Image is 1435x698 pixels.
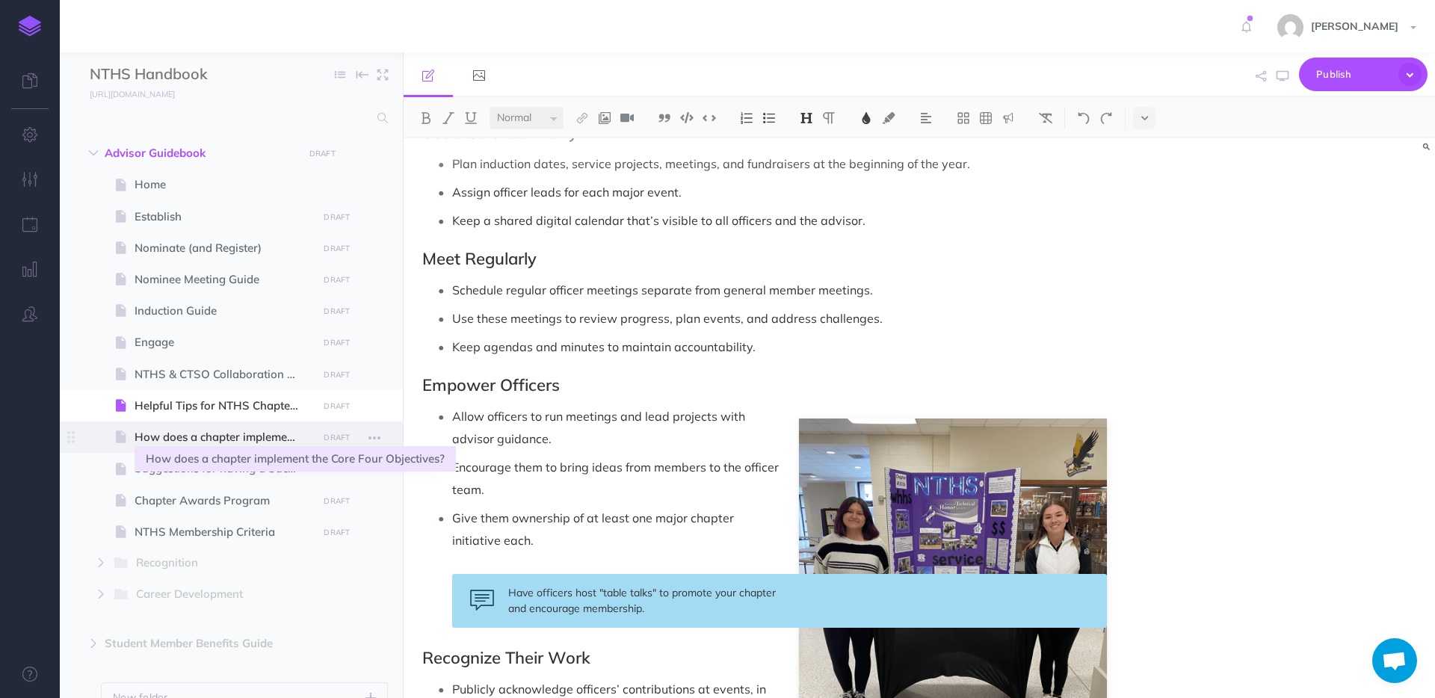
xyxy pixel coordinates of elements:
[598,112,611,124] img: Add image button
[135,239,313,257] span: Nominate (and Register)
[135,397,313,415] span: Helpful Tips for NTHS Chapter Officers
[452,282,873,297] span: Schedule regular officer meetings separate from general member meetings.
[822,112,836,124] img: Paragraph button
[680,112,694,123] img: Code block button
[135,365,313,383] span: NTHS & CTSO Collaboration Guide
[800,112,813,124] img: Headings dropdown button
[318,271,356,288] button: DRAFT
[318,303,356,320] button: DRAFT
[60,86,190,101] a: [URL][DOMAIN_NAME]
[90,89,175,99] small: [URL][DOMAIN_NAME]
[318,398,356,415] button: DRAFT
[422,374,560,395] span: Empower Officers
[135,428,313,446] span: How does a chapter implement the Core Four Objectives?
[135,208,313,226] span: Establish
[324,244,350,253] small: DRAFT
[508,586,779,615] span: Have officers host "table talks" to promote your chapter and encourage membership.
[703,112,716,123] img: Inline code button
[324,433,350,442] small: DRAFT
[762,112,776,124] img: Unordered list button
[135,302,313,320] span: Induction Guide
[135,176,313,194] span: Home
[1372,638,1417,683] a: Open chat
[324,401,350,411] small: DRAFT
[452,213,865,228] span: Keep a shared digital calendar that’s visible to all officers and the advisor.
[90,64,265,86] input: Documentation Name
[318,429,356,446] button: DRAFT
[452,185,682,200] span: Assign officer leads for each major event.
[324,496,350,506] small: DRAFT
[135,333,313,351] span: Engage
[1099,112,1113,124] img: Redo
[882,112,895,124] img: Text background color button
[452,460,782,497] span: Encourage them to bring ideas from members to the officer team.
[419,112,433,124] img: Bold button
[90,105,368,132] input: Search
[324,212,350,222] small: DRAFT
[464,112,478,124] img: Underline button
[135,492,313,510] span: Chapter Awards Program
[442,112,455,124] img: Italic button
[860,112,873,124] img: Text color button
[318,334,356,351] button: DRAFT
[135,460,313,478] span: Suggestions for having a Successful Chapter
[740,112,753,124] img: Ordered list button
[135,523,313,541] span: NTHS Membership Criteria
[19,16,41,37] img: logo-mark.svg
[318,209,356,226] button: DRAFT
[422,248,537,269] span: Meet Regularly
[1316,63,1391,86] span: Publish
[452,339,756,354] span: Keep agendas and minutes to maintain accountability.
[309,149,336,158] small: DRAFT
[620,112,634,124] img: Add video button
[303,145,341,162] button: DRAFT
[324,306,350,316] small: DRAFT
[135,271,313,288] span: Nominee Meeting Guide
[324,338,350,348] small: DRAFT
[1277,14,1303,40] img: e15ca27c081d2886606c458bc858b488.jpg
[324,528,350,537] small: DRAFT
[1303,19,1406,33] span: [PERSON_NAME]
[324,464,350,474] small: DRAFT
[422,647,590,668] span: Recognize Their Work
[105,634,294,652] span: Student Member Benefits Guide
[1077,112,1090,124] img: Undo
[136,554,291,573] span: Recognition
[136,585,291,605] span: Career Development
[105,144,294,162] span: Advisor Guidebook
[452,409,748,446] span: Allow officers to run meetings and lead projects with advisor guidance.
[1039,112,1052,124] img: Clear styles button
[658,112,671,124] img: Blockquote button
[452,510,737,548] span: Give them ownership of at least one major chapter initiative each.
[318,524,356,541] button: DRAFT
[318,240,356,257] button: DRAFT
[324,370,350,380] small: DRAFT
[1002,112,1015,124] img: Callout dropdown menu button
[324,275,350,285] small: DRAFT
[452,311,883,326] span: Use these meetings to review progress, plan events, and address challenges.
[575,112,589,124] img: Link button
[919,112,933,124] img: Alignment dropdown menu button
[452,156,970,171] span: Plan induction dates, service projects, meetings, and fundraisers at the beginning of the year.
[318,460,356,478] button: DRAFT
[318,366,356,383] button: DRAFT
[979,112,993,124] img: Create table button
[318,492,356,510] button: DRAFT
[1299,58,1428,91] button: Publish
